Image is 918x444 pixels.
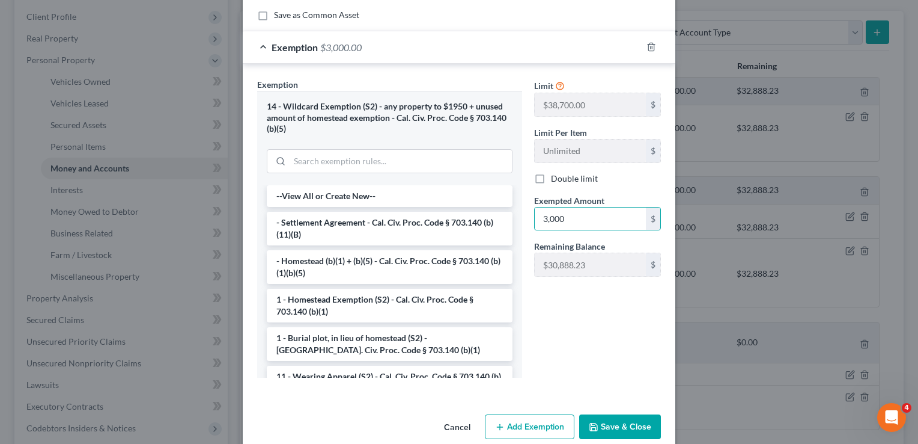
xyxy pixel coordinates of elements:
[902,403,911,413] span: 4
[535,140,646,162] input: --
[290,150,512,173] input: Search exemption rules...
[485,415,574,440] button: Add Exemption
[535,253,646,276] input: --
[534,81,553,91] span: Limit
[534,126,587,139] label: Limit Per Item
[646,140,660,162] div: $
[646,208,660,230] div: $
[646,253,660,276] div: $
[534,196,604,206] span: Exempted Amount
[272,42,318,53] span: Exemption
[535,93,646,116] input: --
[267,101,512,135] div: 14 - Wildcard Exemption (S2) - any property to $1950 + unused amount of homestead exemption - Cal...
[257,79,298,90] span: Exemption
[551,173,598,185] label: Double limit
[579,415,661,440] button: Save & Close
[535,208,646,230] input: 0.00
[267,212,512,245] li: - Settlement Agreement - Cal. Civ. Proc. Code § 703.140 (b)(11)(B)
[274,9,359,21] label: Save as Common Asset
[646,93,660,116] div: $
[267,327,512,361] li: 1 - Burial plot, in lieu of homestead (S2) - [GEOGRAPHIC_DATA]. Civ. Proc. Code § 703.140 (b)(1)
[320,42,362,53] span: $3,000.00
[534,240,605,253] label: Remaining Balance
[267,366,512,399] li: 11 - Wearing Apparel (S2) - Cal. Civ. Proc. Code § 703.140 (b)(3)
[267,185,512,207] li: --View All or Create New--
[877,403,906,432] iframe: Intercom live chat
[434,416,480,440] button: Cancel
[267,250,512,284] li: - Homestead (b)(1) + (b)(5) - Cal. Civ. Proc. Code § 703.140 (b)(1)(b)(5)
[267,289,512,322] li: 1 - Homestead Exemption (S2) - Cal. Civ. Proc. Code § 703.140 (b)(1)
